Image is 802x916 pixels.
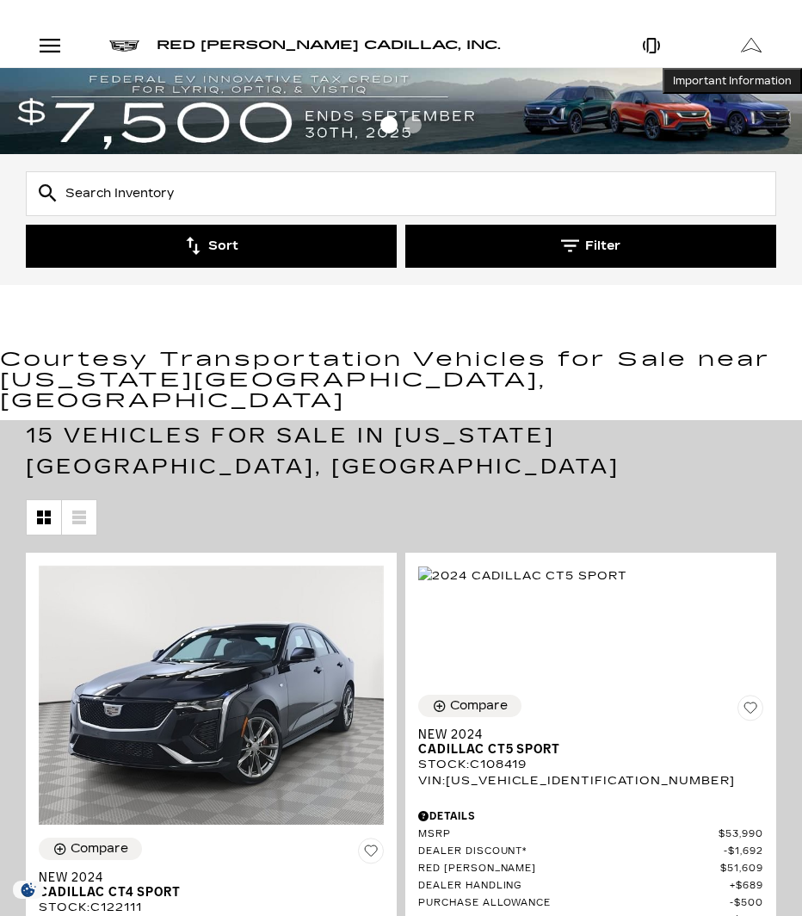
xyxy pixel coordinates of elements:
div: Pricing Details - New 2024 Cadillac CT5 Sport [418,808,763,824]
img: Cadillac logo [109,40,139,52]
span: Dealer Handling [418,880,730,893]
span: Red [PERSON_NAME] Cadillac, Inc. [157,38,501,53]
a: Red [PERSON_NAME] $51,609 [418,863,763,876]
span: Go to slide 1 [380,116,398,133]
button: Compare Vehicle [418,695,521,717]
span: New 2024 [39,870,371,885]
div: Stock : C108419 [418,757,763,772]
span: $53,990 [719,828,763,841]
span: Dealer Discount* [418,845,724,858]
button: Important Information [663,68,802,94]
button: Save Vehicle [737,695,763,727]
span: $689 [730,880,763,893]
span: Important Information [673,74,792,88]
a: Purchase Allowance $500 [418,897,763,910]
a: New 2024Cadillac CT4 Sport [39,870,384,900]
a: New 2024Cadillac CT5 Sport [418,727,763,757]
section: Click to Open Cookie Consent Modal [9,881,48,899]
img: 2024 Cadillac CT5 Sport [418,566,627,585]
a: Open Phone Modal [601,24,702,67]
input: Search Inventory [26,171,776,216]
button: Save Vehicle [358,838,384,870]
a: Dealer Handling $689 [418,880,763,893]
button: Compare Vehicle [39,838,142,860]
span: $1,692 [724,845,763,858]
span: 15 Vehicles for Sale in [US_STATE][GEOGRAPHIC_DATA], [GEOGRAPHIC_DATA] [26,424,620,479]
span: MSRP [418,828,719,841]
button: Sort [26,225,397,268]
a: Dealer Discount* $1,692 [418,845,763,858]
span: Go to slide 2 [404,116,422,133]
a: Red [PERSON_NAME] Cadillac, Inc. [157,40,501,52]
span: Purchase Allowance [418,897,730,910]
span: $500 [730,897,763,910]
div: Compare [450,698,508,714]
div: VIN: [US_VEHICLE_IDENTIFICATION_NUMBER] [418,773,763,789]
img: Opt-Out Icon [9,881,48,899]
a: MSRP $53,990 [418,828,763,841]
img: 2024 Cadillac CT4 Sport [39,566,384,825]
div: Stock : C122111 [39,900,384,915]
span: Cadillac CT5 Sport [418,742,750,757]
span: $51,609 [720,863,763,876]
span: Red [PERSON_NAME] [418,863,720,876]
div: Compare [71,841,128,857]
span: Cadillac CT4 Sport [39,885,371,900]
span: New 2024 [418,727,750,742]
button: Filter [405,225,776,268]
